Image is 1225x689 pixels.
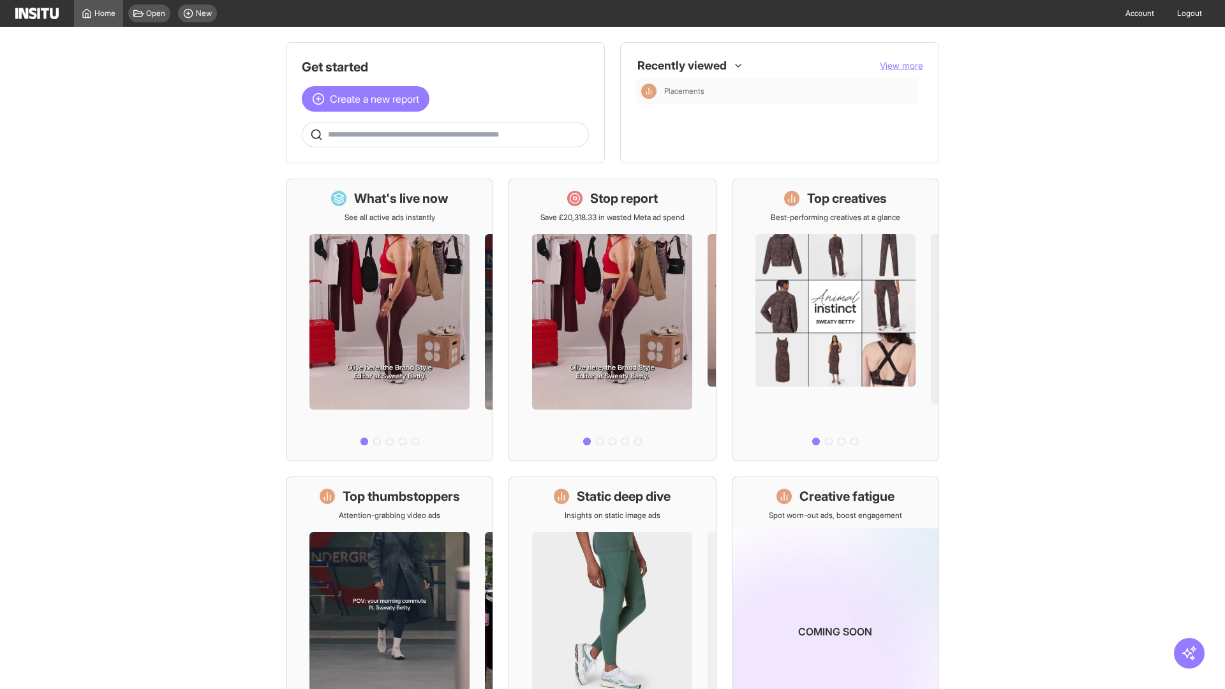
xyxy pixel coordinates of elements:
h1: Get started [302,58,589,76]
a: What's live nowSee all active ads instantly [286,179,493,461]
img: Logo [15,8,59,19]
p: Best-performing creatives at a glance [771,212,900,223]
a: Top creativesBest-performing creatives at a glance [732,179,939,461]
a: Stop reportSave £20,318.33 in wasted Meta ad spend [509,179,716,461]
p: Save £20,318.33 in wasted Meta ad spend [540,212,685,223]
span: Open [146,8,165,19]
button: Create a new report [302,86,429,112]
p: Attention-grabbing video ads [339,510,440,521]
span: Placements [664,86,913,96]
span: New [196,8,212,19]
button: View more [880,59,923,72]
span: View more [880,60,923,71]
p: See all active ads instantly [345,212,435,223]
h1: Static deep dive [577,487,671,505]
h1: What's live now [354,189,449,207]
p: Insights on static image ads [565,510,660,521]
span: Placements [664,86,704,96]
h1: Stop report [590,189,658,207]
span: Home [94,8,115,19]
h1: Top creatives [807,189,887,207]
span: Create a new report [330,91,419,107]
h1: Top thumbstoppers [343,487,460,505]
div: Insights [641,84,657,99]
